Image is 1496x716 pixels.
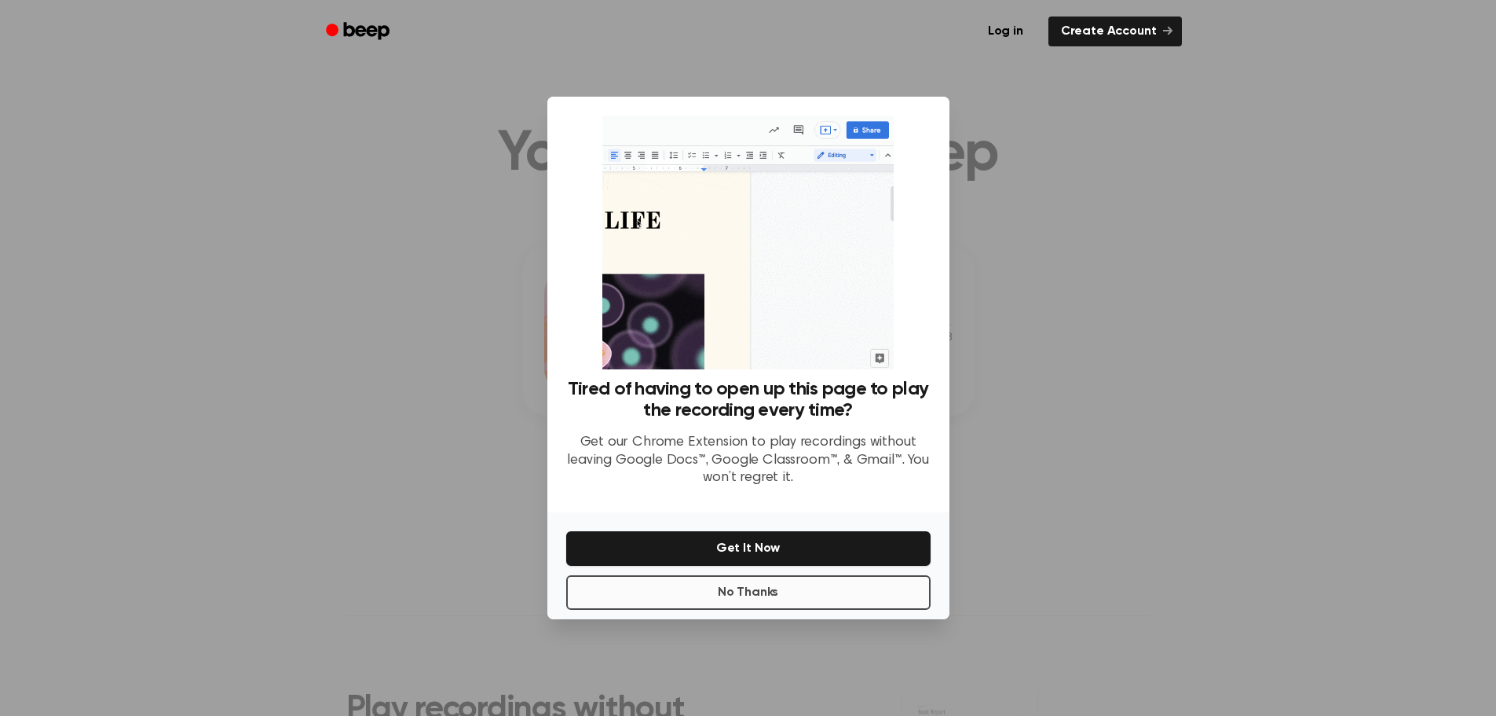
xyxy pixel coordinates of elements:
button: Get It Now [566,531,931,566]
a: Log in [972,13,1039,50]
h3: Tired of having to open up this page to play the recording every time? [566,379,931,421]
img: Beep extension in action [602,116,894,369]
button: No Thanks [566,575,931,610]
p: Get our Chrome Extension to play recordings without leaving Google Docs™, Google Classroom™, & Gm... [566,434,931,487]
a: Create Account [1048,17,1182,46]
a: Beep [315,17,404,47]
